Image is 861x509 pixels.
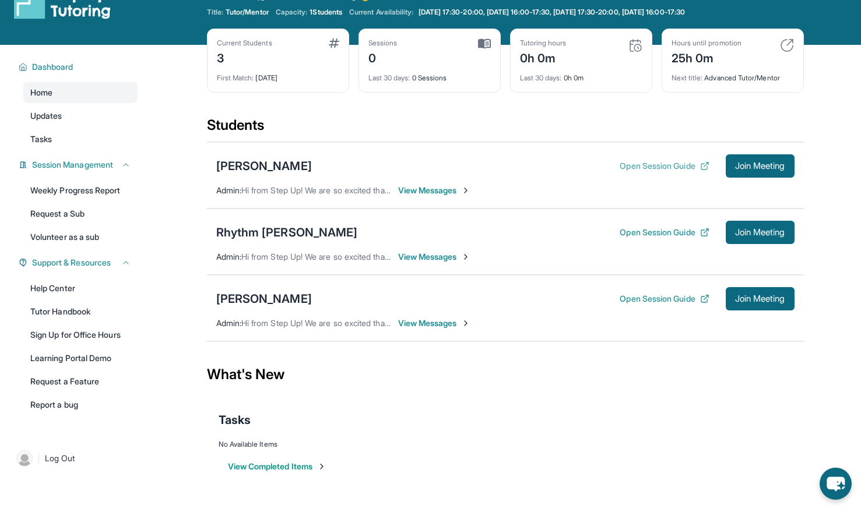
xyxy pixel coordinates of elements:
div: Sessions [368,38,398,48]
div: [PERSON_NAME] [216,291,312,307]
img: card [628,38,642,52]
img: Chevron-Right [461,319,470,328]
button: Open Session Guide [620,160,709,172]
span: 1 Students [310,8,342,17]
button: Join Meeting [726,287,795,310]
span: Tasks [30,133,52,145]
div: 25h 0m [672,48,741,66]
span: Home [30,87,52,98]
img: card [780,38,794,52]
div: Students [207,116,804,142]
span: Join Meeting [735,162,785,169]
a: Weekly Progress Report [23,180,138,201]
a: Sign Up for Office Hours [23,324,138,345]
span: Session Management [32,159,113,171]
a: Volunteer as a sub [23,227,138,248]
button: Join Meeting [726,154,795,178]
a: Report a bug [23,394,138,415]
span: Title: [207,8,223,17]
div: Advanced Tutor/Mentor [672,66,794,83]
span: View Messages [398,251,471,263]
a: Updates [23,105,138,126]
span: Join Meeting [735,229,785,236]
img: Chevron-Right [461,186,470,195]
span: Updates [30,110,62,122]
button: chat-button [820,468,852,500]
a: Home [23,82,138,103]
button: Dashboard [27,61,131,73]
img: card [478,38,491,49]
a: Tasks [23,129,138,150]
span: Join Meeting [735,295,785,302]
div: What's New [207,349,804,400]
button: Open Session Guide [620,227,709,238]
span: Next title : [672,73,703,82]
div: Rhythm [PERSON_NAME] [216,224,358,241]
a: Learning Portal Demo [23,348,138,369]
div: 3 [217,48,272,66]
span: Tutor/Mentor [226,8,269,17]
button: View Completed Items [228,461,326,472]
a: Tutor Handbook [23,301,138,322]
div: [PERSON_NAME] [216,158,312,174]
span: Last 30 days : [368,73,410,82]
img: user-img [16,450,33,466]
div: Current Students [217,38,272,48]
div: No Available Items [219,440,792,449]
span: Tasks [219,412,251,428]
div: 0 [368,48,398,66]
span: Support & Resources [32,257,111,268]
button: Support & Resources [27,257,131,268]
span: [DATE] 17:30-20:00, [DATE] 16:00-17:30, [DATE] 17:30-20:00, [DATE] 16:00-17:30 [419,8,685,17]
div: Tutoring hours [520,38,567,48]
div: [DATE] [217,66,339,83]
div: 0h 0m [520,48,567,66]
a: Request a Sub [23,203,138,224]
span: View Messages [398,185,471,196]
div: Hours until promotion [672,38,741,48]
button: Open Session Guide [620,293,709,305]
img: Chevron-Right [461,252,470,261]
button: Join Meeting [726,221,795,244]
span: Last 30 days : [520,73,562,82]
span: Admin : [216,185,241,195]
span: Log Out [45,453,75,464]
img: card [329,38,339,48]
span: Admin : [216,318,241,328]
span: Admin : [216,252,241,261]
a: Help Center [23,278,138,299]
a: |Log Out [12,446,138,471]
span: View Messages [398,317,471,329]
button: Session Management [27,159,131,171]
span: Capacity: [276,8,308,17]
span: Current Availability: [349,8,413,17]
a: Request a Feature [23,371,138,392]
span: Dashboard [32,61,73,73]
a: [DATE] 17:30-20:00, [DATE] 16:00-17:30, [DATE] 17:30-20:00, [DATE] 16:00-17:30 [416,8,687,17]
span: First Match : [217,73,254,82]
span: | [37,451,40,465]
div: 0h 0m [520,66,642,83]
div: 0 Sessions [368,66,491,83]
